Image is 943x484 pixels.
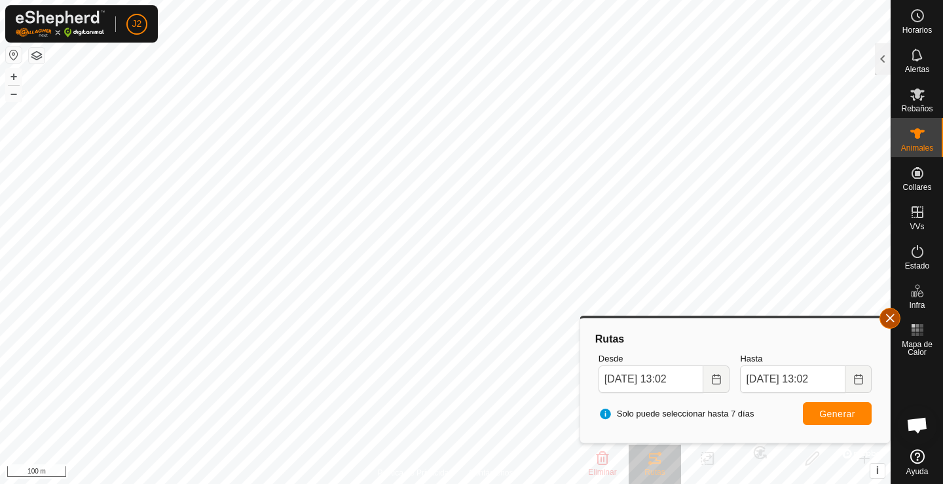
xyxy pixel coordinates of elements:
[905,65,929,73] span: Alertas
[895,341,940,356] span: Mapa de Calor
[905,262,929,270] span: Estado
[599,352,730,365] label: Desde
[876,465,879,476] span: i
[803,402,872,425] button: Generar
[132,17,142,31] span: J2
[819,409,855,419] span: Generar
[906,468,929,475] span: Ayuda
[870,464,885,478] button: i
[898,405,937,445] a: Chat abierto
[910,223,924,231] span: VVs
[902,183,931,191] span: Collares
[909,301,925,309] span: Infra
[16,10,105,37] img: Logo Gallagher
[703,365,730,393] button: Choose Date
[6,69,22,84] button: +
[902,26,932,34] span: Horarios
[740,352,872,365] label: Hasta
[29,48,45,64] button: Capas del Mapa
[901,105,933,113] span: Rebaños
[378,467,453,479] a: Política de Privacidad
[599,407,754,420] span: Solo puede seleccionar hasta 7 días
[845,365,872,393] button: Choose Date
[901,144,933,152] span: Animales
[891,444,943,481] a: Ayuda
[469,467,513,479] a: Contáctenos
[6,86,22,102] button: –
[6,47,22,63] button: Restablecer Mapa
[593,331,877,347] div: Rutas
